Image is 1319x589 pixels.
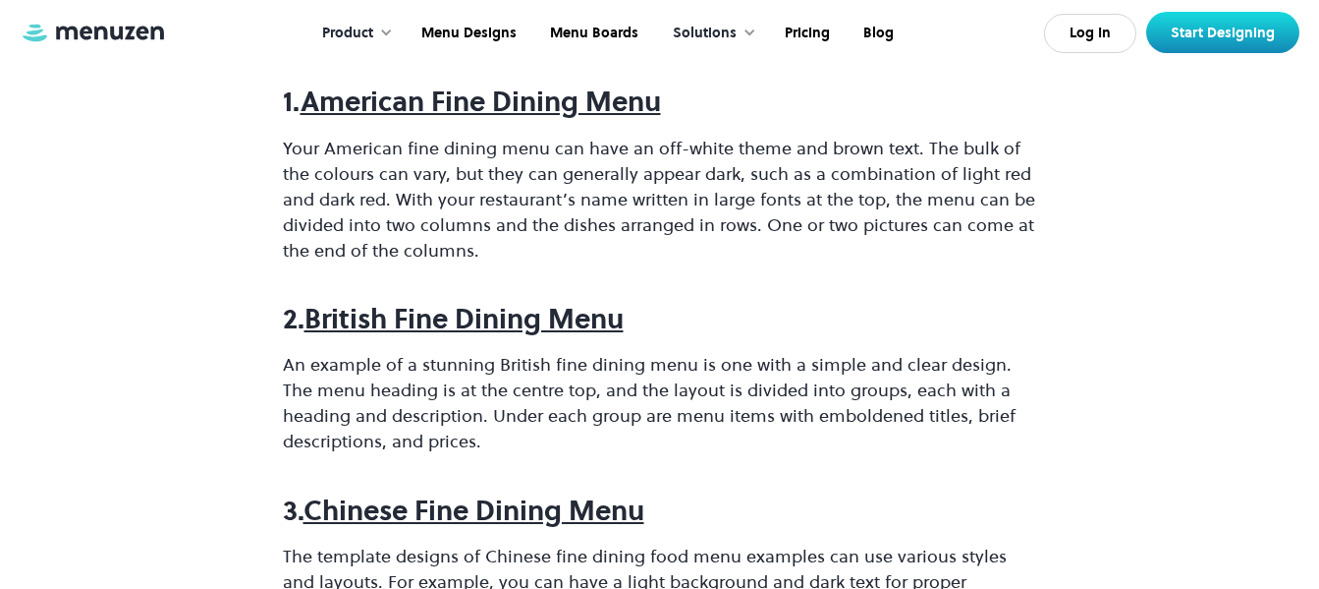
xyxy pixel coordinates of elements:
strong: 1. [283,83,301,120]
a: Chinese Fine Dining Menu [303,492,644,529]
p: Your American fine dining menu can have an off-white theme and brown text. The bulk of the colour... [283,136,1037,264]
a: Menu Designs [403,3,531,64]
a: Start Designing [1146,12,1299,53]
a: Menu Boards [531,3,653,64]
div: Product [322,23,373,44]
a: Blog [845,3,908,64]
a: American Fine Dining Menu [301,83,661,120]
div: Solutions [673,23,737,44]
strong: 3. [283,492,303,529]
div: Solutions [653,3,766,64]
a: British Fine Dining Menu [304,300,624,337]
p: An example of a stunning British fine dining menu is one with a simple and clear design. The menu... [283,352,1037,454]
a: Log In [1044,14,1136,53]
strong: 2. [283,300,304,337]
div: Product [302,3,403,64]
a: Pricing [766,3,845,64]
